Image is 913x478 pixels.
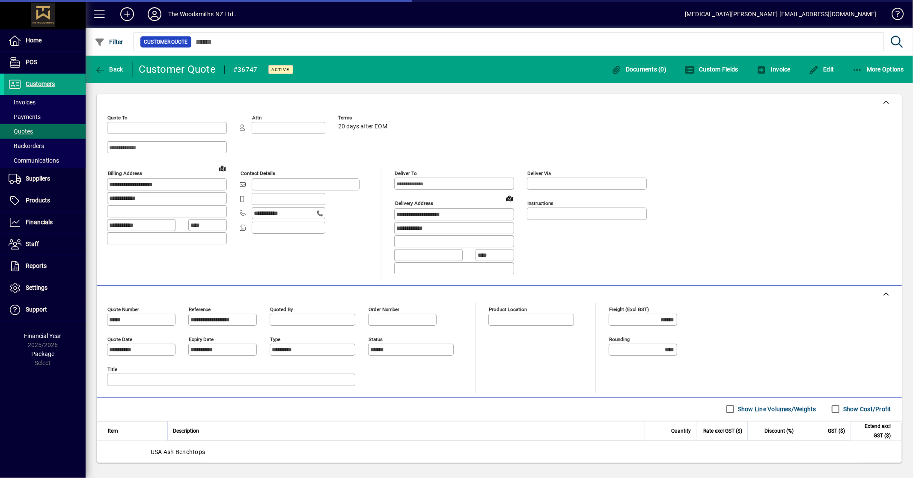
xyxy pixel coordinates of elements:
a: Quotes [4,124,86,139]
span: Filter [95,39,123,45]
mat-label: Freight (excl GST) [609,306,649,312]
mat-label: Deliver To [395,170,417,176]
label: Show Cost/Profit [842,405,891,413]
span: Item [108,426,118,436]
span: Payments [9,113,41,120]
mat-label: Attn [252,115,262,121]
span: Financial Year [24,333,62,339]
mat-label: Status [369,336,383,342]
span: Quotes [9,128,33,135]
span: Custom Fields [684,66,738,73]
span: Quantity [671,426,691,436]
button: Filter [92,34,125,50]
a: Communications [4,153,86,168]
span: Back [95,66,123,73]
span: More Options [852,66,904,73]
mat-label: Quote number [107,306,139,312]
mat-label: Reference [189,306,211,312]
mat-label: Order number [369,306,399,312]
span: Description [173,426,199,436]
span: Terms [338,115,390,121]
a: Reports [4,255,86,277]
button: Add [113,6,141,22]
div: The Woodsmiths NZ Ltd . [168,7,237,21]
span: Customer Quote [144,38,188,46]
button: Documents (0) [609,62,669,77]
a: Backorders [4,139,86,153]
mat-label: Instructions [527,200,553,206]
button: Custom Fields [682,62,741,77]
a: Support [4,299,86,321]
span: Communications [9,157,59,164]
button: Profile [141,6,168,22]
span: Home [26,37,42,44]
a: Payments [4,110,86,124]
mat-label: Quoted by [270,306,293,312]
span: GST ($) [828,426,845,436]
span: Discount (%) [764,426,794,436]
a: POS [4,52,86,73]
a: View on map [503,191,516,205]
a: Suppliers [4,168,86,190]
button: Edit [806,62,836,77]
div: #36747 [233,63,258,77]
span: Invoices [9,99,36,106]
span: Package [31,350,54,357]
mat-label: Product location [489,306,527,312]
a: Products [4,190,86,211]
span: Extend excl GST ($) [856,422,891,440]
span: Rate excl GST ($) [703,426,742,436]
span: Edit [809,66,834,73]
span: Active [272,67,290,72]
span: Invoice [756,66,791,73]
span: Settings [26,284,48,291]
mat-label: Quote To [107,115,128,121]
app-page-header-button: Back [86,62,133,77]
mat-label: Rounding [609,336,630,342]
span: Products [26,197,50,204]
span: Staff [26,240,39,247]
span: Documents (0) [611,66,666,73]
button: More Options [850,62,907,77]
mat-label: Deliver via [527,170,551,176]
span: Customers [26,80,55,87]
span: Backorders [9,143,44,149]
mat-label: Type [270,336,280,342]
a: Invoices [4,95,86,110]
mat-label: Expiry date [189,336,214,342]
a: Knowledge Base [885,2,902,30]
a: Home [4,30,86,51]
mat-label: Title [107,366,117,372]
span: Support [26,306,47,313]
span: POS [26,59,37,65]
span: 20 days after EOM [338,123,387,130]
span: Suppliers [26,175,50,182]
span: Financials [26,219,53,226]
button: Invoice [754,62,793,77]
a: Financials [4,212,86,233]
span: Reports [26,262,47,269]
a: View on map [215,161,229,175]
button: Back [92,62,125,77]
div: Customer Quote [139,62,216,76]
a: Staff [4,234,86,255]
div: [MEDICAL_DATA][PERSON_NAME] [EMAIL_ADDRESS][DOMAIN_NAME] [685,7,877,21]
a: Settings [4,277,86,299]
mat-label: Quote date [107,336,132,342]
label: Show Line Volumes/Weights [736,405,816,413]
